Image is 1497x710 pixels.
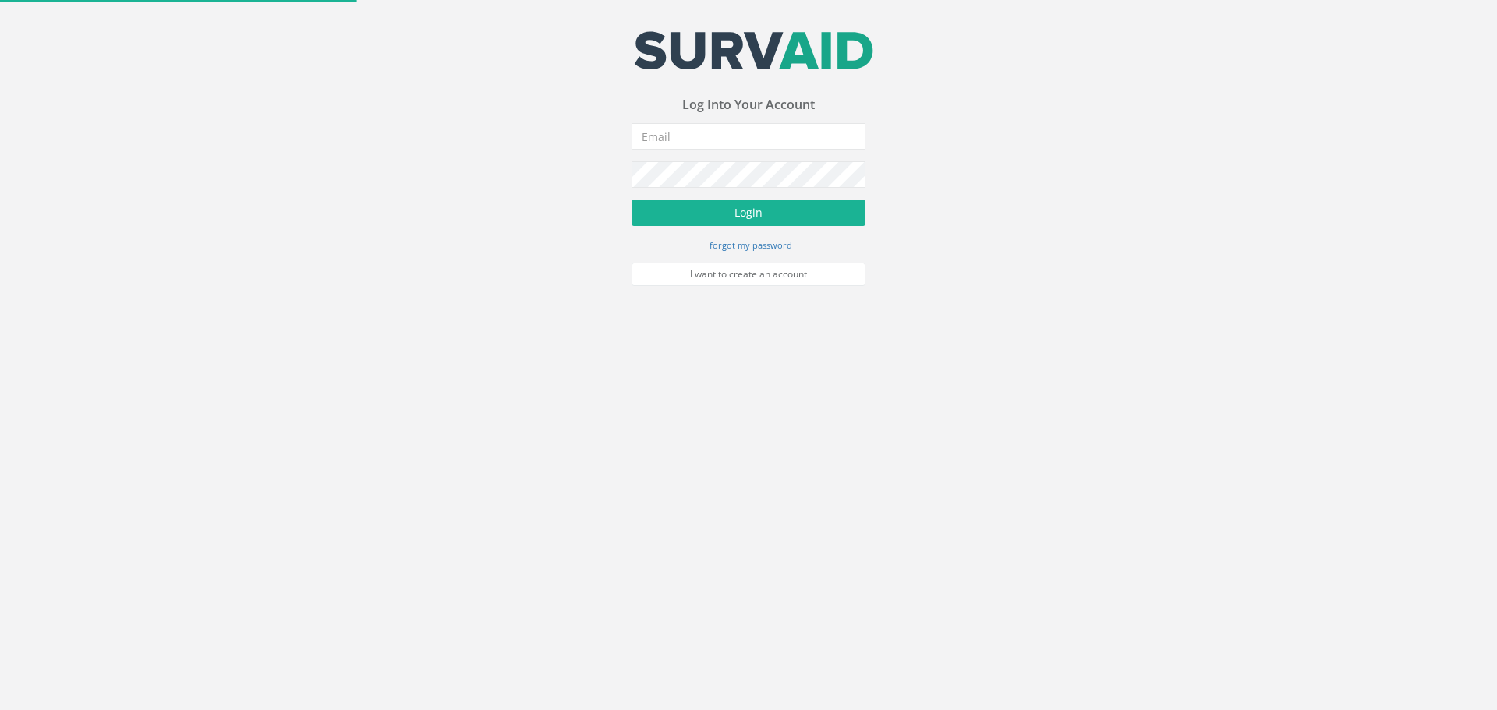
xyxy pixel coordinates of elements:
[632,98,865,112] h3: Log Into Your Account
[632,200,865,226] button: Login
[632,263,865,286] a: I want to create an account
[705,239,792,251] small: I forgot my password
[632,123,865,150] input: Email
[705,238,792,252] a: I forgot my password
